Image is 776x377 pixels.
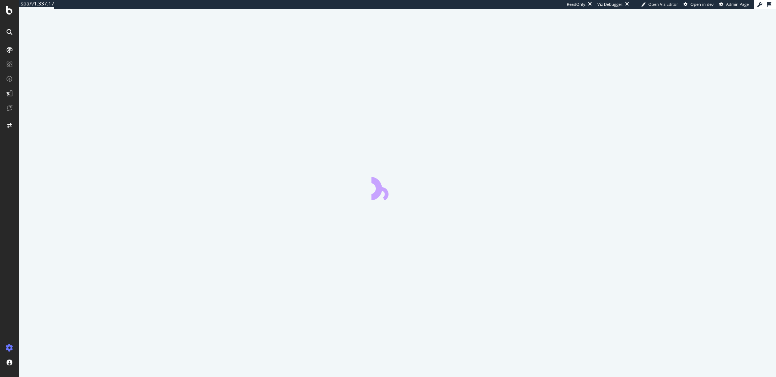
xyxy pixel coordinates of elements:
[641,1,678,7] a: Open Viz Editor
[648,1,678,7] span: Open Viz Editor
[567,1,586,7] div: ReadOnly:
[371,174,424,200] div: animation
[691,1,714,7] span: Open in dev
[597,1,624,7] div: Viz Debugger:
[684,1,714,7] a: Open in dev
[719,1,749,7] a: Admin Page
[726,1,749,7] span: Admin Page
